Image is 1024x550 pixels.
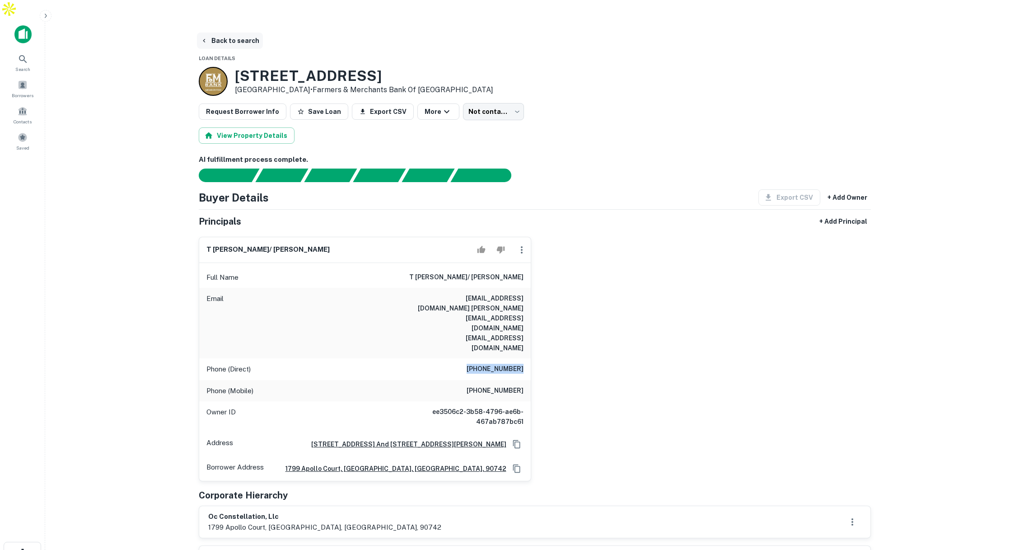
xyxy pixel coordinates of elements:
a: Farmers & Merchants Bank Of [GEOGRAPHIC_DATA] [313,85,493,94]
button: + Add Principal [816,213,871,230]
div: Sending borrower request to AI... [188,169,256,182]
p: Owner ID [206,407,236,427]
h6: [PHONE_NUMBER] [467,385,524,396]
button: View Property Details [199,127,295,144]
a: 1799 apollo court, [GEOGRAPHIC_DATA], [GEOGRAPHIC_DATA], 90742 [278,464,506,474]
h4: Buyer Details [199,189,269,206]
div: Documents found, AI parsing details... [304,169,357,182]
button: + Add Owner [824,189,871,206]
div: Principals found, still searching for contact information. This may take time... [402,169,454,182]
a: Contacts [3,103,42,127]
span: Borrowers [12,92,33,99]
div: Not contacted [463,103,524,120]
p: Email [206,293,224,353]
div: Principals found, AI now looking for contact information... [353,169,406,182]
h5: Principals [199,215,241,228]
button: Save Loan [290,103,348,120]
h6: [PHONE_NUMBER] [467,364,524,375]
h6: t [PERSON_NAME]/ [PERSON_NAME] [206,244,330,255]
span: Contacts [14,118,32,125]
button: Request Borrower Info [199,103,286,120]
h6: AI fulfillment process complete. [199,155,871,165]
button: Copy Address [510,437,524,451]
p: Phone (Mobile) [206,385,253,396]
div: Your request is received and processing... [255,169,308,182]
span: Search [15,66,30,73]
button: Copy Address [510,462,524,475]
p: Phone (Direct) [206,364,251,375]
button: Export CSV [352,103,414,120]
button: Back to search [197,33,263,49]
p: Address [206,437,233,451]
h6: [EMAIL_ADDRESS][DOMAIN_NAME] [PERSON_NAME][EMAIL_ADDRESS][DOMAIN_NAME] [EMAIL_ADDRESS][DOMAIN_NAME] [415,293,524,353]
h6: t [PERSON_NAME]/ [PERSON_NAME] [409,272,524,283]
div: AI fulfillment process complete. [451,169,522,182]
h5: Corporate Hierarchy [199,489,288,502]
a: [STREET_ADDRESS] And [STREET_ADDRESS][PERSON_NAME] [304,439,506,449]
a: Borrowers [3,76,42,101]
a: Search [3,50,42,75]
h3: [STREET_ADDRESS] [235,67,493,85]
span: Loan Details [199,56,235,61]
p: Full Name [206,272,238,283]
h6: oc constellation, llc [208,512,441,522]
img: capitalize-icon.png [14,25,32,43]
h6: ee3506c2-3b58-4796-ae6b-467ab787bc61 [415,407,524,427]
iframe: Chat Widget [979,478,1024,521]
button: Accept [473,241,489,259]
p: [GEOGRAPHIC_DATA] • [235,85,493,95]
a: Saved [3,129,42,153]
button: More [417,103,459,120]
p: 1799 apollo court, [GEOGRAPHIC_DATA], [GEOGRAPHIC_DATA], 90742 [208,522,441,533]
p: Borrower Address [206,462,264,475]
button: Reject [493,241,509,259]
span: Saved [16,144,29,151]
